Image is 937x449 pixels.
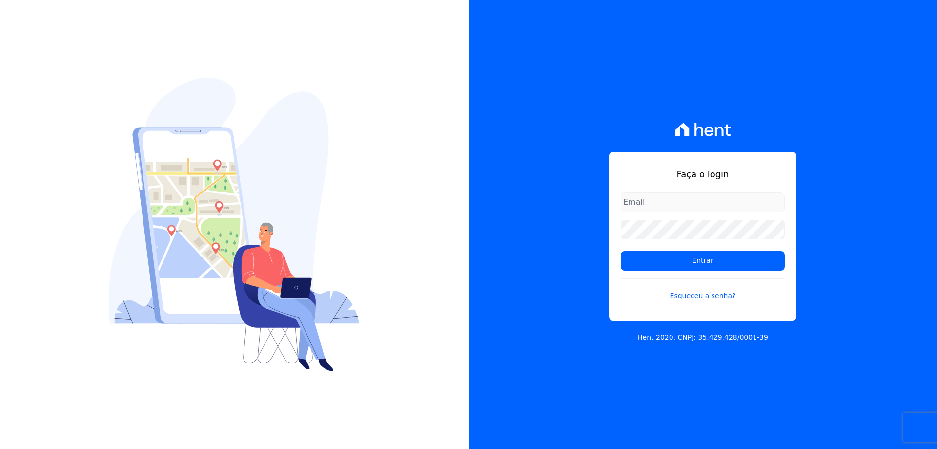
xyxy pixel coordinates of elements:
[621,168,785,181] h1: Faça o login
[109,78,360,371] img: Login
[621,278,785,301] a: Esqueceu a senha?
[621,192,785,212] input: Email
[637,332,768,342] p: Hent 2020. CNPJ: 35.429.428/0001-39
[621,251,785,271] input: Entrar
